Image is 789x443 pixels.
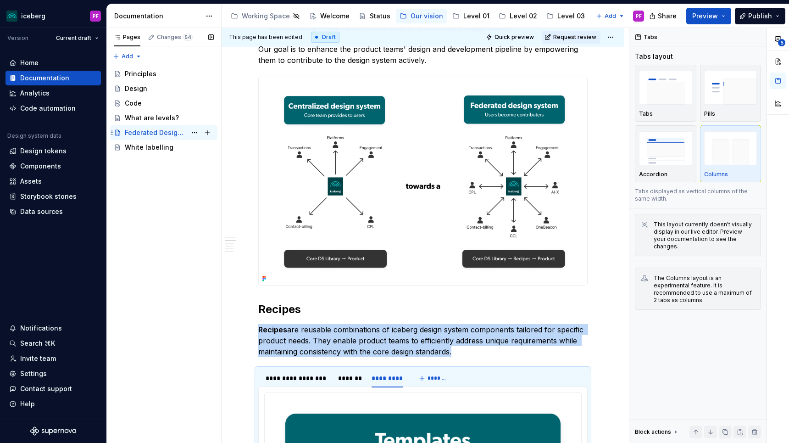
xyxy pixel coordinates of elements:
div: Principles [125,69,156,79]
span: Current draft [56,34,91,42]
div: Level 01 [463,11,489,21]
button: Share [645,8,683,24]
a: Data sources [6,204,101,219]
div: Level 02 [510,11,537,21]
a: Home [6,56,101,70]
a: Federated Design System [110,125,217,140]
div: Assets [20,177,42,186]
img: placeholder [639,131,692,165]
div: iceberg [21,11,45,21]
button: placeholderPills [700,65,761,122]
a: Code [110,96,217,111]
img: placeholder [704,71,757,104]
a: Level 02 [495,9,541,23]
div: Block actions [635,428,671,436]
a: Components [6,159,101,174]
a: Code automation [6,101,101,116]
span: Request review [553,34,596,41]
span: Quick preview [495,34,534,41]
div: Draft [311,32,339,43]
div: PF [93,12,99,20]
button: placeholderAccordion [635,125,696,182]
a: Status [355,9,394,23]
span: 54 [183,34,193,41]
a: Level 01 [449,9,493,23]
button: Publish [735,8,785,24]
div: The Columns layout is an experimental feature. It is recommended to use a maximum of 2 tabs as co... [654,275,755,304]
a: Welcome [306,9,353,23]
div: Contact support [20,384,72,393]
button: Search ⌘K [6,336,101,351]
div: Storybook stories [20,192,77,201]
div: White labelling [125,143,173,152]
img: placeholder [704,131,757,165]
div: Design [125,84,147,93]
div: Tabs layout [635,52,673,61]
button: Contact support [6,381,101,396]
p: Columns [704,171,728,178]
button: placeholderColumns [700,125,761,182]
a: Level 03 [543,9,589,23]
div: PF [636,12,642,20]
h2: Recipes [258,302,588,317]
div: Changes [157,34,193,41]
div: What are levels? [125,113,179,123]
button: Quick preview [483,31,538,44]
div: Settings [20,369,47,378]
a: Settings [6,366,101,381]
div: Version [7,34,28,42]
div: Our vision [411,11,443,21]
button: Current draft [52,32,103,45]
div: Welcome [320,11,350,21]
div: Invite team [20,354,56,363]
a: Working Space [227,9,304,23]
div: This layout currently doesn't visually display in our live editor. Preview your documentation to ... [654,221,755,250]
a: UX patterns [590,9,646,23]
img: 23c78ae2-6ab3-4d39-b381-06066a5f903f.png [259,77,587,285]
div: Code [125,99,142,108]
div: Code automation [20,104,76,113]
button: icebergPF [2,6,105,26]
div: Federated Design System [125,128,186,137]
div: Data sources [20,207,63,216]
div: Block actions [635,426,679,438]
div: Pages [114,34,140,41]
div: Home [20,58,39,67]
p: Tabs displayed as vertical columns of the same width. [635,188,761,202]
a: Assets [6,174,101,189]
span: Share [658,11,677,21]
p: Accordion [639,171,667,178]
div: Working Space [242,11,290,21]
button: placeholderTabs [635,65,696,122]
button: Help [6,397,101,411]
button: Add [593,10,628,22]
div: Status [370,11,390,21]
a: Design [110,81,217,96]
div: Page tree [110,67,217,155]
img: placeholder [639,71,692,104]
div: Design system data [7,132,61,140]
p: Pills [704,110,715,118]
a: What are levels? [110,111,217,125]
p: Tabs [639,110,653,118]
div: Level 03 [557,11,585,21]
a: White labelling [110,140,217,155]
button: Request review [542,31,600,44]
strong: Recipes [258,325,287,334]
div: Search ⌘K [20,339,55,348]
a: Analytics [6,86,101,101]
a: Design tokens [6,144,101,158]
span: Publish [748,11,772,21]
div: Documentation [114,11,201,21]
div: Design tokens [20,146,67,156]
a: Storybook stories [6,189,101,204]
button: Add [110,50,144,63]
p: Our goal is to enhance the product teams' design and development pipeline by empowering them to c... [258,44,588,66]
div: Notifications [20,324,62,333]
svg: Supernova Logo [30,426,76,436]
span: Preview [692,11,718,21]
a: Documentation [6,71,101,85]
span: Add [605,12,616,20]
img: 418c6d47-6da6-4103-8b13-b5999f8989a1.png [6,11,17,22]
